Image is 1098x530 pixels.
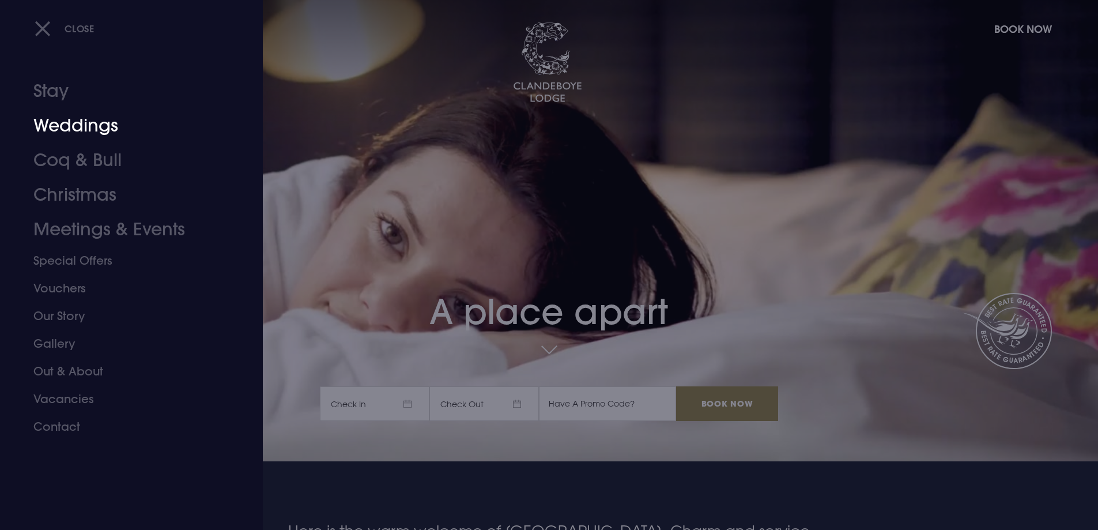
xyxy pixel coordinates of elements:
a: Weddings [33,108,216,143]
a: Our Story [33,302,216,330]
a: Christmas [33,178,216,212]
button: Close [35,17,95,40]
a: Gallery [33,330,216,358]
a: Meetings & Events [33,212,216,247]
a: Contact [33,413,216,441]
a: Vouchers [33,275,216,302]
a: Vacancies [33,385,216,413]
span: Close [65,22,95,35]
a: Special Offers [33,247,216,275]
a: Out & About [33,358,216,385]
a: Stay [33,74,216,108]
a: Coq & Bull [33,143,216,178]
